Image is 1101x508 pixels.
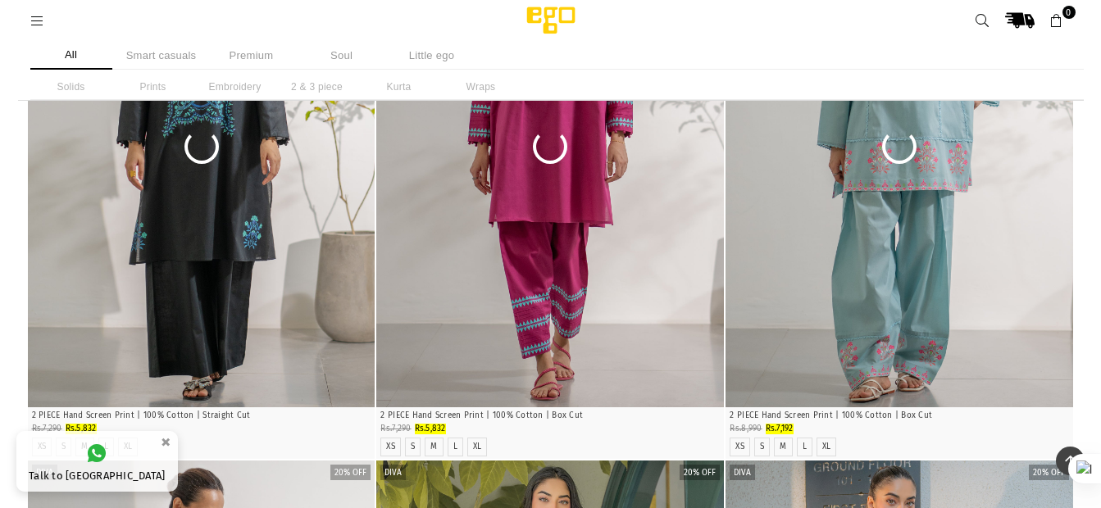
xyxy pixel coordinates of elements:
[30,74,112,100] li: Solids
[23,14,52,26] a: Menu
[276,74,358,100] li: 2 & 3 piece
[415,424,446,433] span: Rs.5,832
[411,442,415,452] label: S
[440,74,522,100] li: Wraps
[156,429,175,456] button: ×
[194,74,276,100] li: Embroidery
[211,41,293,70] li: Premium
[803,442,807,452] label: L
[391,41,473,70] li: Little ego
[32,424,62,433] span: Rs.7,290
[16,431,178,492] a: Talk to [GEOGRAPHIC_DATA]
[822,442,831,452] label: XL
[430,442,437,452] label: M
[380,424,411,433] span: Rs.7,290
[301,41,383,70] li: Soul
[730,424,762,433] span: Rs.8,990
[735,442,744,452] label: XS
[1029,465,1069,480] label: 20% off
[358,74,440,100] li: Kurta
[112,74,194,100] li: Prints
[1062,6,1076,19] span: 0
[1042,6,1071,35] a: 0
[766,424,794,433] span: Rs.7,192
[968,6,998,35] a: Search
[680,465,720,480] label: 20% off
[30,41,112,70] li: All
[386,442,395,452] label: XS
[380,465,406,480] label: Diva
[380,410,720,422] p: 2 PIECE Hand Screen Print | 100% Cotton | Box Cut
[453,442,457,452] label: L
[473,442,482,452] label: XL
[780,442,786,452] label: M
[121,41,202,70] li: Smart casuals
[330,465,371,480] label: 20% off
[760,442,764,452] label: S
[481,4,621,37] img: Ego
[730,465,755,480] label: Diva
[66,424,97,433] span: Rs.5,832
[730,410,1069,422] p: 2 PIECE Hand Screen Print | 100% Cotton | Box Cut
[32,410,371,422] p: 2 PIECE Hand Screen Print | 100% Cotton | Straight Cut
